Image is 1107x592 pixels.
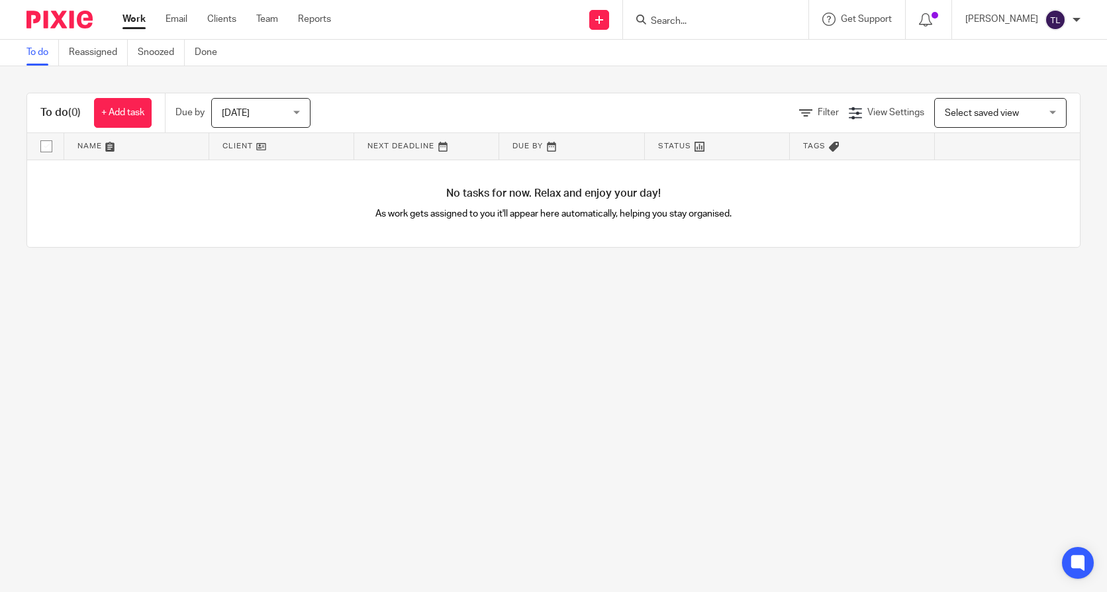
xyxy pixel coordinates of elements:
span: Filter [818,108,839,117]
span: View Settings [867,108,924,117]
img: svg%3E [1045,9,1066,30]
a: Reassigned [69,40,128,66]
a: Reports [298,13,331,26]
p: As work gets assigned to you it'll appear here automatically, helping you stay organised. [291,207,817,221]
input: Search [650,16,769,28]
p: Due by [175,106,205,119]
a: + Add task [94,98,152,128]
span: Get Support [841,15,892,24]
a: Work [122,13,146,26]
h4: No tasks for now. Relax and enjoy your day! [27,187,1080,201]
img: Pixie [26,11,93,28]
p: [PERSON_NAME] [965,13,1038,26]
a: Clients [207,13,236,26]
span: Tags [803,142,826,150]
a: Snoozed [138,40,185,66]
a: Team [256,13,278,26]
a: Email [166,13,187,26]
h1: To do [40,106,81,120]
span: [DATE] [222,109,250,118]
a: To do [26,40,59,66]
span: (0) [68,107,81,118]
a: Done [195,40,227,66]
span: Select saved view [945,109,1019,118]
